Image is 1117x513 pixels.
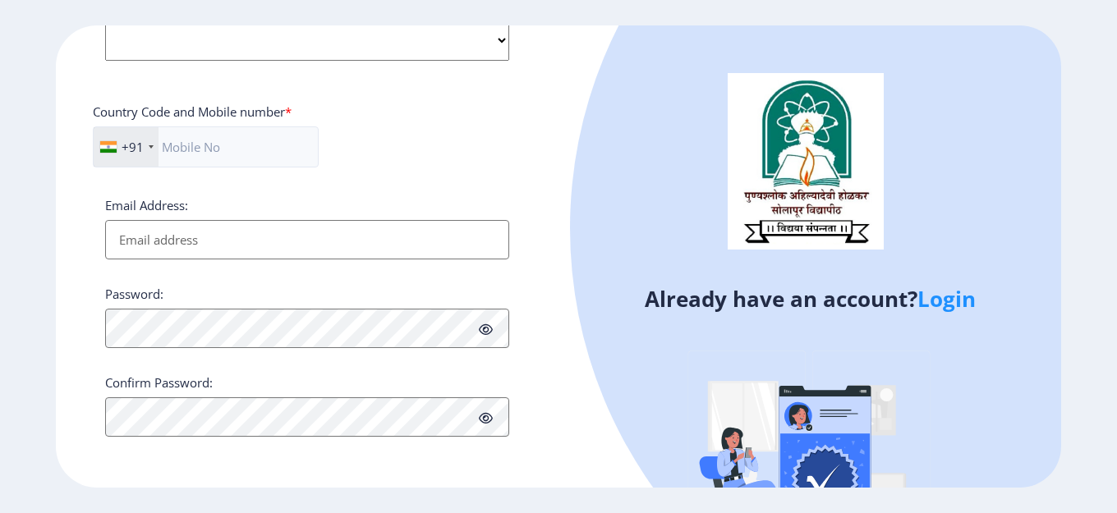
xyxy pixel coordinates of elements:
[122,139,144,155] div: +91
[94,127,159,167] div: India (भारत): +91
[728,73,884,249] img: logo
[93,126,319,167] input: Mobile No
[93,103,292,120] label: Country Code and Mobile number
[105,197,188,213] label: Email Address:
[105,286,163,302] label: Password:
[105,374,213,391] label: Confirm Password:
[917,284,976,314] a: Login
[571,286,1049,312] h4: Already have an account?
[105,220,509,259] input: Email address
